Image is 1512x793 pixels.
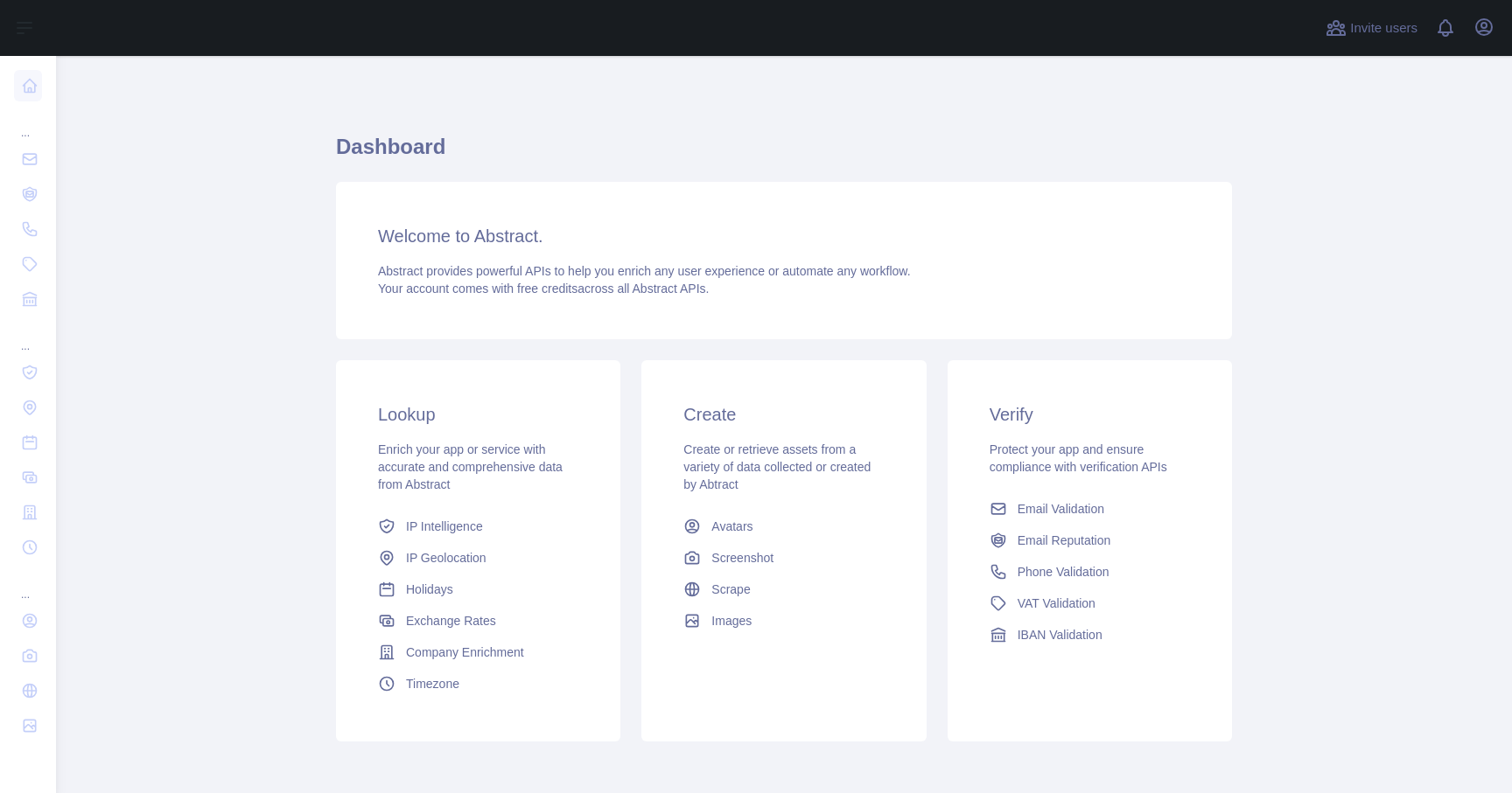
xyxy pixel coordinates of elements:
[676,511,891,542] a: Avatars
[1018,595,1095,612] span: VAT Validation
[1018,532,1111,549] span: Email Reputation
[676,605,891,636] a: Images
[983,588,1197,619] a: VAT Validation
[371,636,585,668] a: Company Enrichment
[406,643,524,661] span: Company Enrichment
[711,581,750,598] span: Scrape
[14,567,42,602] div: ...
[683,402,884,427] h3: Create
[336,133,1232,175] h1: Dashboard
[371,605,585,636] a: Exchange Rates
[371,668,585,699] a: Timezone
[371,511,585,542] a: IP Intelligence
[983,525,1197,556] a: Email Reputation
[406,581,453,598] span: Holidays
[1018,500,1104,518] span: Email Validation
[711,549,773,567] span: Screenshot
[406,675,459,692] span: Timezone
[378,282,709,296] span: Your account comes with across all Abstract APIs.
[983,493,1197,525] a: Email Validation
[1350,18,1417,38] span: Invite users
[371,574,585,605] a: Holidays
[1322,14,1421,42] button: Invite users
[371,542,585,574] a: IP Geolocation
[1018,626,1102,643] span: IBAN Validation
[378,264,911,278] span: Abstract provides powerful APIs to help you enrich any user experience or automate any workflow.
[676,574,891,605] a: Scrape
[406,612,496,630] span: Exchange Rates
[517,282,577,296] span: free credits
[983,556,1197,588] a: Phone Validation
[676,542,891,574] a: Screenshot
[378,402,578,427] h3: Lookup
[990,402,1190,427] h3: Verify
[711,612,752,630] span: Images
[406,518,483,535] span: IP Intelligence
[683,442,871,491] span: Create or retrieve assets from a variety of data collected or created by Abtract
[711,518,752,535] span: Avatars
[14,105,42,140] div: ...
[378,442,563,491] span: Enrich your app or service with accurate and comprehensive data from Abstract
[14,318,42,353] div: ...
[1018,563,1109,581] span: Phone Validation
[990,442,1167,474] span: Protect your app and ensure compliance with verification APIs
[378,224,1190,248] h3: Welcome to Abstract.
[406,549,486,567] span: IP Geolocation
[983,619,1197,650] a: IBAN Validation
